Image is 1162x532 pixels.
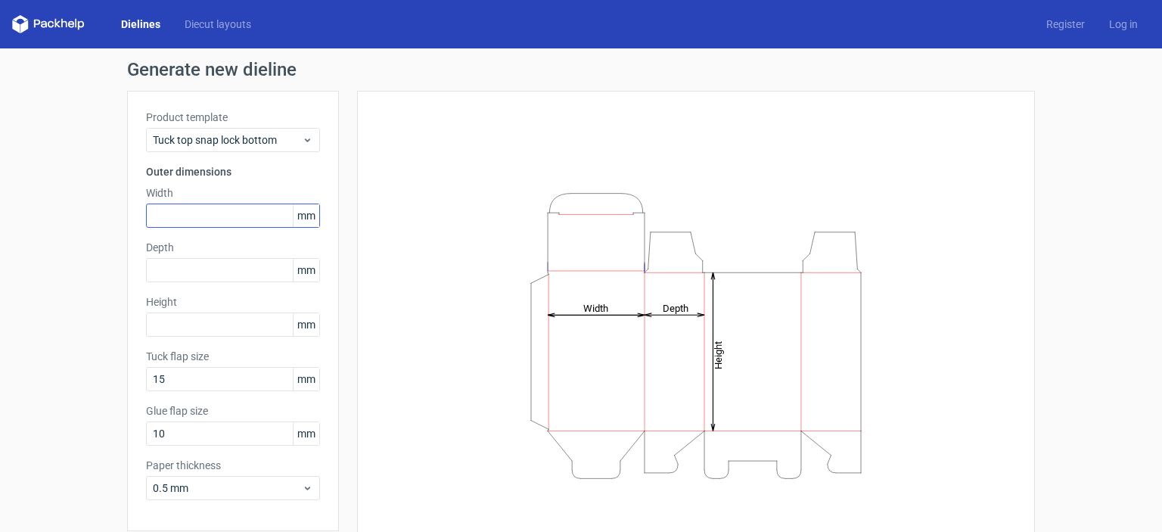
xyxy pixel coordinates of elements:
label: Width [146,185,320,201]
tspan: Height [713,341,724,369]
span: mm [293,422,319,445]
label: Tuck flap size [146,349,320,364]
span: Tuck top snap lock bottom [153,132,302,148]
span: mm [293,204,319,227]
tspan: Depth [663,302,688,313]
tspan: Width [583,302,608,313]
a: Dielines [109,17,172,32]
span: mm [293,313,319,336]
label: Paper thickness [146,458,320,473]
label: Glue flap size [146,403,320,418]
span: 0.5 mm [153,481,302,496]
span: mm [293,368,319,390]
h1: Generate new dieline [127,61,1035,79]
label: Depth [146,240,320,255]
a: Register [1034,17,1097,32]
a: Log in [1097,17,1150,32]
label: Product template [146,110,320,125]
h3: Outer dimensions [146,164,320,179]
a: Diecut layouts [172,17,263,32]
span: mm [293,259,319,282]
label: Height [146,294,320,310]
